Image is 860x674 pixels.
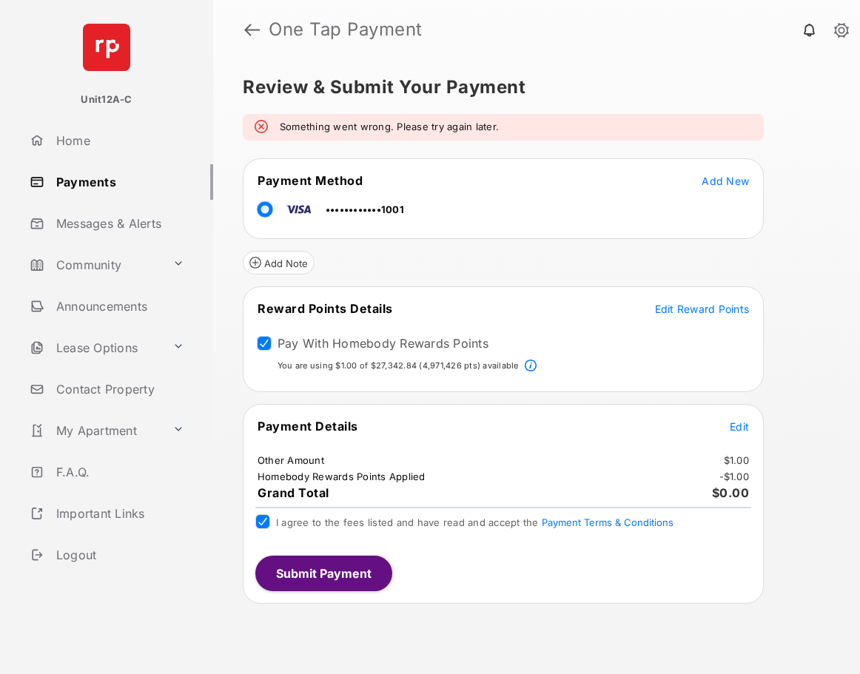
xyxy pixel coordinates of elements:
td: Other Amount [257,454,325,467]
label: Pay With Homebody Rewards Points [278,336,488,351]
span: $0.00 [712,485,750,500]
td: $1.00 [723,454,750,467]
span: Add New [702,175,749,187]
span: ••••••••••••1001 [326,203,404,215]
span: Payment Details [258,419,358,434]
a: Announcements [24,289,213,324]
img: svg+xml;base64,PHN2ZyB4bWxucz0iaHR0cDovL3d3dy53My5vcmcvMjAwMC9zdmciIHdpZHRoPSI2NCIgaGVpZ2h0PSI2NC... [83,24,130,71]
a: Payments [24,164,213,200]
span: I agree to the fees listed and have read and accept the [276,516,673,528]
td: - $1.00 [719,470,750,483]
a: Community [24,247,167,283]
button: Add Note [243,251,315,274]
button: Edit [730,419,749,434]
td: Homebody Rewards Points Applied [257,470,426,483]
a: My Apartment [24,413,167,448]
a: Logout [24,537,213,573]
button: Add New [702,173,749,188]
a: Messages & Alerts [24,206,213,241]
a: Contact Property [24,371,213,407]
a: Home [24,123,213,158]
p: You are using $1.00 of $27,342.84 (4,971,426 pts) available [278,360,519,372]
a: Important Links [24,496,190,531]
span: Grand Total [258,485,329,500]
span: Payment Method [258,173,363,188]
button: I agree to the fees listed and have read and accept the [542,516,673,528]
a: Lease Options [24,330,167,365]
button: Submit Payment [255,556,392,591]
h5: Review & Submit Your Payment [243,78,819,96]
span: Reward Points Details [258,301,393,316]
button: Edit Reward Points [655,301,750,316]
p: Unit12A-C [81,92,132,107]
strong: One Tap Payment [269,21,423,38]
em: Something went wrong. Please try again later. [280,120,499,135]
span: Edit Reward Points [655,303,750,315]
a: F.A.Q. [24,454,213,490]
span: Edit [730,420,749,433]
